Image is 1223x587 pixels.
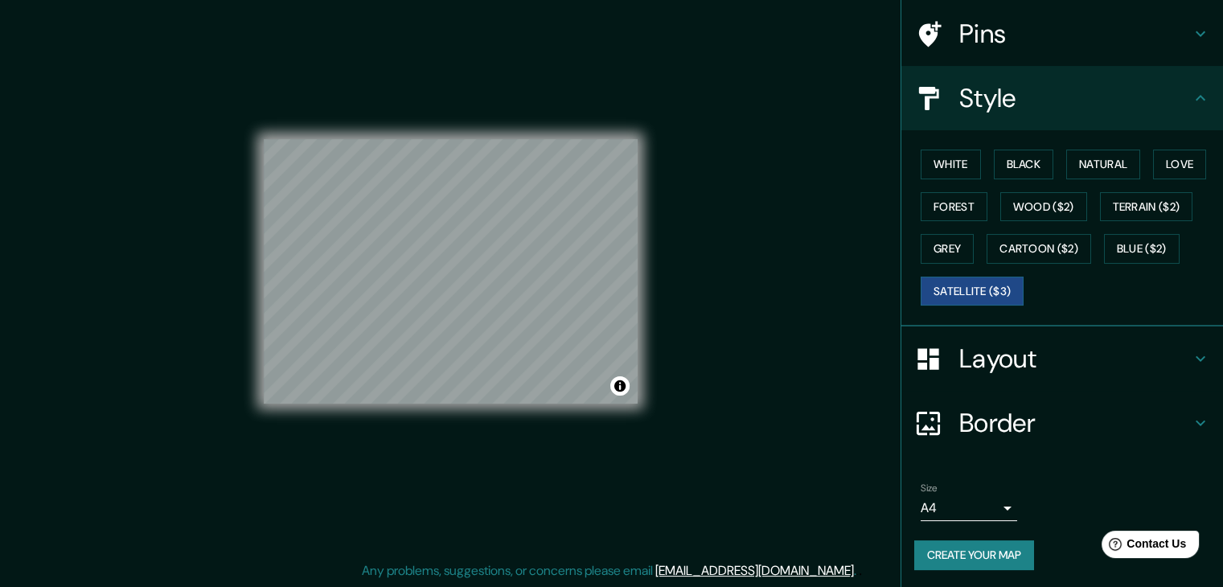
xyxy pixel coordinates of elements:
h4: Pins [959,18,1191,50]
div: Style [901,66,1223,130]
div: . [859,561,862,581]
h4: Border [959,407,1191,439]
p: Any problems, suggestions, or concerns please email . [362,561,856,581]
h4: Layout [959,343,1191,375]
div: Pins [901,2,1223,66]
div: . [856,561,859,581]
div: Layout [901,326,1223,391]
button: Natural [1066,150,1140,179]
label: Size [921,482,938,495]
button: Black [994,150,1054,179]
button: Toggle attribution [610,376,630,396]
button: Wood ($2) [1000,192,1087,222]
button: Forest [921,192,987,222]
a: [EMAIL_ADDRESS][DOMAIN_NAME] [655,562,854,579]
button: Grey [921,234,974,264]
button: Terrain ($2) [1100,192,1193,222]
h4: Style [959,82,1191,114]
button: Satellite ($3) [921,277,1024,306]
button: Create your map [914,540,1034,570]
button: Love [1153,150,1206,179]
iframe: Help widget launcher [1080,524,1205,569]
button: Blue ($2) [1104,234,1180,264]
div: Border [901,391,1223,455]
button: Cartoon ($2) [987,234,1091,264]
button: White [921,150,981,179]
div: A4 [921,495,1017,521]
canvas: Map [264,139,638,404]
